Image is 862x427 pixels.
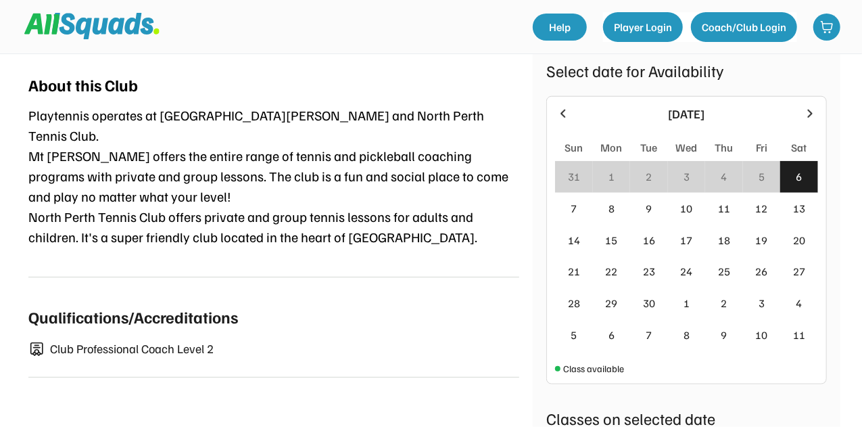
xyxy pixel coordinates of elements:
[646,200,652,217] div: 9
[608,327,615,343] div: 6
[756,232,768,248] div: 19
[568,263,580,279] div: 21
[793,200,805,217] div: 13
[756,263,768,279] div: 26
[608,200,615,217] div: 8
[603,12,683,42] button: Player Login
[605,232,617,248] div: 15
[28,105,519,247] div: Playtennis operates at [GEOGRAPHIC_DATA][PERSON_NAME] and North Perth Tennis Club. Mt [PERSON_NAM...
[721,295,727,311] div: 2
[721,168,727,185] div: 4
[563,361,624,376] div: Class available
[721,327,727,343] div: 9
[715,139,734,156] div: Thu
[640,139,657,156] div: Tue
[792,139,807,156] div: Sat
[571,200,577,217] div: 7
[643,232,655,248] div: 16
[568,232,580,248] div: 14
[568,295,580,311] div: 28
[680,232,692,248] div: 17
[608,168,615,185] div: 1
[756,327,768,343] div: 10
[578,105,795,123] div: [DATE]
[28,72,138,97] div: About this Club
[605,295,617,311] div: 29
[759,168,765,185] div: 5
[718,200,730,217] div: 11
[533,14,587,41] a: Help
[546,58,827,83] div: Select date for Availability
[643,295,655,311] div: 30
[28,342,45,357] img: certificate-01.svg
[684,168,690,185] div: 3
[605,263,617,279] div: 22
[793,327,805,343] div: 11
[643,263,655,279] div: 23
[796,295,803,311] div: 4
[793,232,805,248] div: 20
[24,13,160,39] img: Squad%20Logo.svg
[675,139,697,156] div: Wed
[50,340,519,358] div: Club Professional Coach Level 2
[684,295,690,311] div: 1
[759,295,765,311] div: 3
[680,263,692,279] div: 24
[684,327,690,343] div: 8
[680,200,692,217] div: 10
[28,305,238,329] div: Qualifications/Accreditations
[718,232,730,248] div: 18
[718,263,730,279] div: 25
[646,327,652,343] div: 7
[796,168,803,185] div: 6
[571,327,577,343] div: 5
[820,20,834,34] img: shopping-cart-01%20%281%29.svg
[793,263,805,279] div: 27
[600,139,622,156] div: Mon
[756,200,768,217] div: 12
[691,12,797,42] button: Coach/Club Login
[646,168,652,185] div: 2
[565,139,583,156] div: Sun
[756,139,767,156] div: Fri
[568,168,580,185] div: 31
